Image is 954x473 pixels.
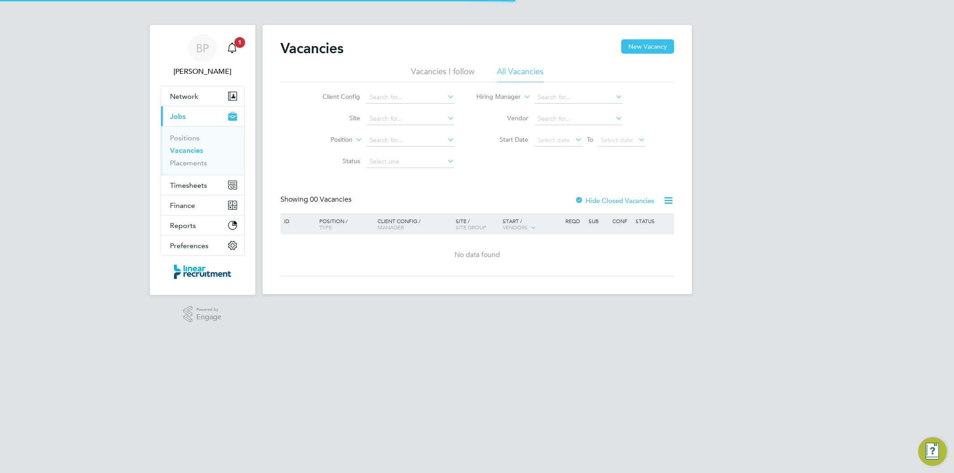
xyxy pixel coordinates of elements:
[601,136,633,144] span: Select date
[586,213,610,228] div: Sub
[469,93,521,101] label: Hiring Manager
[161,265,245,279] a: Go to home page
[234,37,245,48] span: 1
[503,224,528,231] span: Vendors
[497,66,543,82] li: All Vacancies
[610,213,633,228] div: Conf
[411,66,475,82] li: Vacancies I follow
[282,250,673,260] div: No data found
[313,213,375,235] div: Position /
[534,91,623,104] input: Search for...
[161,34,245,77] a: BP[PERSON_NAME]
[377,224,404,231] span: Manager
[309,114,360,122] label: Site
[310,195,352,204] span: 00 Vacancies
[280,39,343,57] h2: Vacancies
[161,215,244,235] button: Reports
[223,34,241,63] a: 1
[170,146,203,155] a: Vacancies
[575,196,654,205] label: Hide Closed Vacancies
[170,92,198,101] span: Network
[161,86,244,106] button: Network
[282,213,313,228] div: ID
[538,136,570,144] span: Select date
[196,306,221,313] span: Powered by
[534,113,623,125] input: Search for...
[621,39,674,54] button: New Vacancy
[366,91,454,104] input: Search for...
[170,201,195,210] span: Finance
[161,126,244,175] div: Jobs
[174,265,231,279] img: linearrecruitment-logo-retina.png
[500,213,563,236] div: Start /
[161,236,244,255] button: Preferences
[170,181,207,190] span: Timesheets
[366,156,454,168] input: Select one
[366,113,454,125] input: Search for...
[584,134,596,145] span: To
[309,157,360,165] label: Status
[319,224,332,231] span: Type
[196,313,221,321] span: Engage
[170,241,208,250] span: Preferences
[477,114,528,122] label: Vendor
[161,66,245,77] span: Bethan Parr
[366,134,454,147] input: Search for...
[456,224,486,231] span: Site Group
[170,159,207,167] a: Placements
[309,93,360,101] label: Client Config
[150,25,255,295] nav: Main navigation
[183,306,221,323] a: Powered byEngage
[161,175,244,195] button: Timesheets
[477,135,528,144] label: Start Date
[563,213,586,228] div: Reqd
[170,134,199,142] a: Positions
[161,106,244,126] button: Jobs
[375,213,454,235] div: Client Config /
[170,221,196,230] span: Reports
[454,213,500,235] div: Site /
[170,112,186,121] span: Jobs
[196,42,209,54] span: BP
[918,437,947,466] button: Engage Resource Center
[301,135,352,144] label: Position
[633,213,672,228] div: Status
[161,195,244,215] button: Finance
[280,195,353,204] div: Showing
